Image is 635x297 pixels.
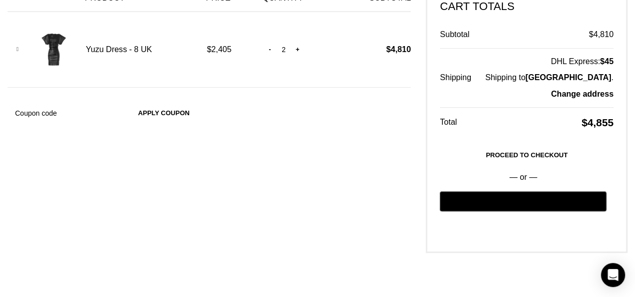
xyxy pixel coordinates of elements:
span: $ [589,30,593,39]
bdi: 4,810 [386,45,411,54]
p: Shipping to . [483,72,613,83]
th: Total [440,107,477,137]
img: Maticevski [34,20,74,80]
span: $ [600,57,604,66]
div: Open Intercom Messenger [601,263,625,287]
span: $ [581,117,587,128]
span: $ [386,45,391,54]
label: DHL Express: [483,56,613,67]
th: Shipping [440,48,477,107]
iframe: Secure express checkout frame [438,217,608,241]
bdi: 4,855 [581,117,613,128]
button: Apply coupon [128,103,200,124]
th: Subtotal [440,22,477,48]
input: - [264,39,276,60]
input: Product quantity [276,39,291,60]
a: Proceed to checkout [440,145,613,166]
a: Change address [551,90,613,98]
bdi: 45 [600,57,613,66]
bdi: 4,810 [589,30,613,39]
p: — or — [440,171,606,184]
input: + [291,39,304,60]
button: Pay with GPay [440,191,606,211]
a: Remove Yuzu Dress - 8 UK from cart [10,42,25,57]
input: Coupon code [8,103,123,124]
bdi: 2,405 [207,45,231,54]
strong: [GEOGRAPHIC_DATA] [526,73,611,82]
span: $ [207,45,211,54]
a: Yuzu Dress - 8 UK [86,44,152,55]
